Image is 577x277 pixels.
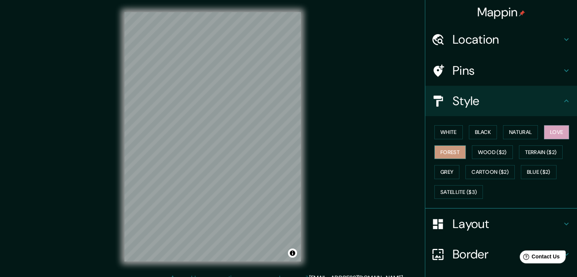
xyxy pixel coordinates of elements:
[521,165,557,179] button: Blue ($2)
[425,239,577,269] div: Border
[434,145,466,159] button: Forest
[425,209,577,239] div: Layout
[453,32,562,47] h4: Location
[453,63,562,78] h4: Pins
[477,5,525,20] h4: Mappin
[124,12,301,261] canvas: Map
[453,93,562,109] h4: Style
[425,55,577,86] div: Pins
[434,165,459,179] button: Grey
[519,145,563,159] button: Terrain ($2)
[434,185,483,199] button: Satellite ($3)
[425,24,577,55] div: Location
[503,125,538,139] button: Natural
[465,165,515,179] button: Cartoon ($2)
[288,249,297,258] button: Toggle attribution
[469,125,497,139] button: Black
[453,216,562,231] h4: Layout
[509,247,569,269] iframe: Help widget launcher
[519,10,525,16] img: pin-icon.png
[434,125,463,139] button: White
[453,247,562,262] h4: Border
[472,145,513,159] button: Wood ($2)
[425,86,577,116] div: Style
[544,125,569,139] button: Love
